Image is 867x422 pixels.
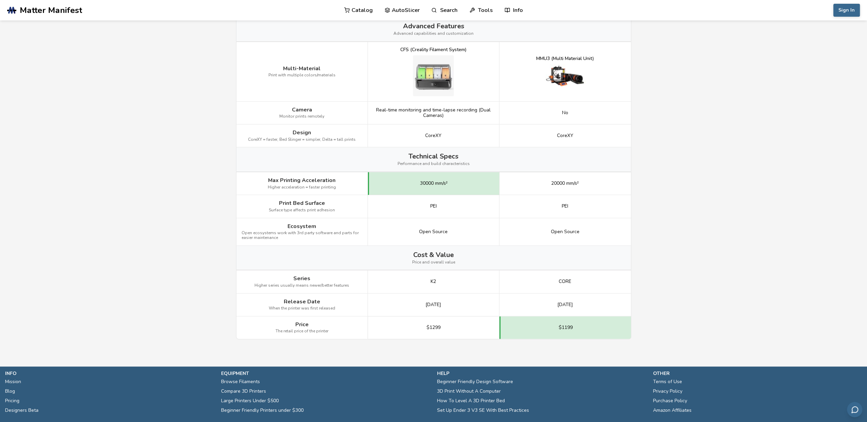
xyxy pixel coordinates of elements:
[269,306,335,311] span: When the printer was first released
[393,31,474,36] span: Advanced capabilities and customization
[408,152,459,160] span: Technical Specs
[295,321,309,328] span: Price
[268,177,336,183] span: Max Printing Acceleration
[398,162,470,166] span: Performance and build characteristics
[551,181,579,186] span: 20000 mm/s²
[425,133,442,138] span: CoreXY
[279,114,324,119] span: Monitor prints remotely
[437,377,513,387] a: Beginner Friendly Design Software
[653,387,682,396] a: Privacy Policy
[427,325,440,330] span: $1299
[412,260,455,265] span: Price and overall value
[5,396,19,406] a: Pricing
[557,133,573,138] span: CoreXY
[221,406,304,415] a: Beginner Friendly Printers under $300
[551,229,579,235] span: Open Source
[248,137,356,142] span: CoreXY = faster, Bed Slinger = simpler, Delta = tall prints
[283,65,321,72] span: Multi-Material
[288,223,316,229] span: Ecosystem
[413,251,454,259] span: Cost & Value
[545,64,586,87] img: Prusa CORE One multi-material system
[5,387,15,396] a: Blog
[413,55,454,96] img: Creality K2 Plus multi-material system
[559,279,571,284] span: CORE
[269,208,335,213] span: Surface type affects print adhesion
[653,370,862,377] p: other
[536,56,594,61] div: MMU3 (Multi Material Unit)
[221,396,279,406] a: Large Printers Under $500
[437,396,505,406] a: How To Level A 3D Printer Bed
[5,377,21,387] a: Mission
[562,110,568,116] span: No
[268,185,336,190] span: Higher acceleration = faster printing
[20,5,82,15] span: Matter Manifest
[276,329,328,334] span: The retail price of the printer
[284,299,320,305] span: Release Date
[293,130,311,136] span: Design
[400,47,466,52] div: CFS (Creality Filament System)
[562,204,568,209] span: PEI
[5,406,38,415] a: Designers Beta
[242,231,362,240] span: Open ecosystems work with 3rd party software and parts for easier maintenance
[419,229,448,235] span: Open Source
[254,283,349,288] span: Higher series usually means newer/better features
[653,396,687,406] a: Purchase Policy
[373,107,494,118] span: Real-time monitoring and time-lapse recording (Dual Cameras)
[653,377,682,387] a: Terms of Use
[425,302,441,307] span: [DATE]
[437,406,529,415] a: Set Up Ender 3 V3 SE With Best Practices
[293,275,310,282] span: Series
[403,22,464,30] span: Advanced Features
[847,402,862,417] button: Send feedback via email
[221,370,430,377] p: equipment
[431,279,436,284] span: K2
[420,181,448,186] span: 30000 mm/s²
[221,387,266,396] a: Compare 3D Printers
[292,107,312,113] span: Camera
[437,387,501,396] a: 3D Print Without A Computer
[5,370,214,377] p: info
[221,377,260,387] a: Browse Filaments
[559,325,573,330] span: $1199
[557,302,573,307] span: [DATE]
[279,200,325,206] span: Print Bed Surface
[430,204,437,209] span: PEI
[268,73,336,78] span: Print with multiple colors/materials
[833,4,860,17] button: Sign In
[437,370,646,377] p: help
[653,406,691,415] a: Amazon Affiliates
